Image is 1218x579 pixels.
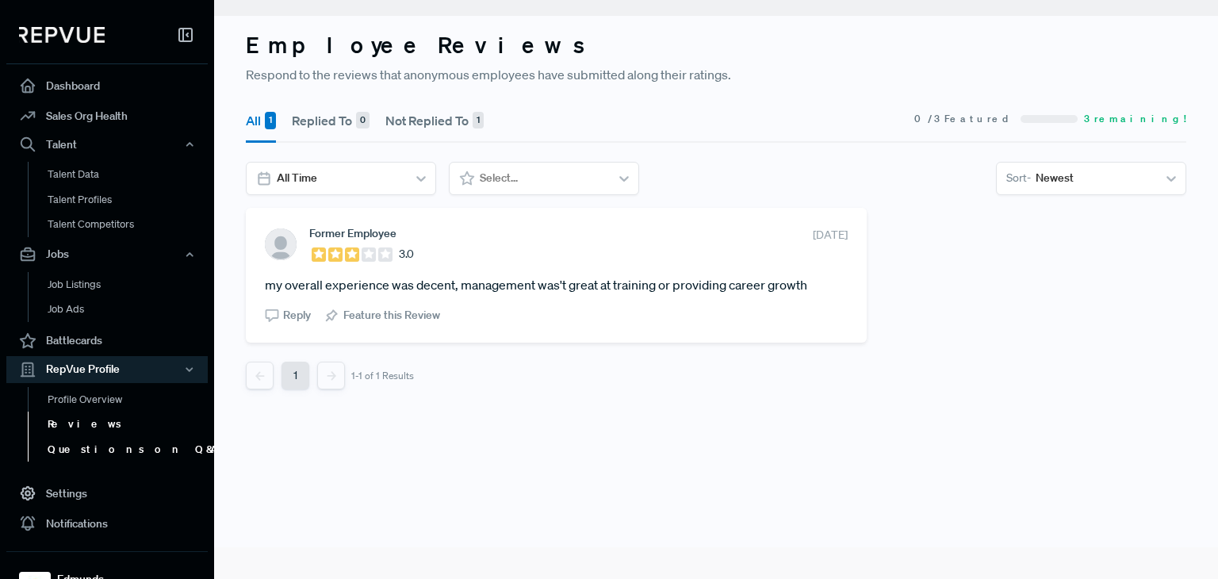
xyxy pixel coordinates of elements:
a: Profile Overview [28,387,229,412]
div: 1 [265,112,276,129]
button: Not Replied To 1 [385,98,484,143]
a: Sales Org Health [6,101,208,131]
span: Feature this Review [343,307,440,324]
a: Talent Competitors [28,212,229,237]
a: Battlecards [6,326,208,356]
a: Job Listings [28,272,229,297]
span: Former Employee [309,227,396,240]
button: All 1 [246,98,276,143]
nav: pagination [246,362,867,389]
button: RepVue Profile [6,356,208,383]
span: 0 / 3 Featured [914,112,1014,126]
a: Talent Profiles [28,187,229,213]
img: RepVue [19,27,105,43]
span: 3.0 [399,246,414,263]
a: Dashboard [6,71,208,101]
span: Sort - [1006,170,1031,186]
a: Reviews [28,412,229,437]
p: Respond to the reviews that anonymous employees have submitted along their ratings. [246,65,1186,84]
button: 1 [282,362,309,389]
h3: Employee Reviews [246,32,1186,59]
div: 1 [473,112,484,129]
span: 3 remaining! [1084,112,1186,126]
a: Settings [6,478,208,508]
a: Questions on Q&A [28,437,229,462]
a: Talent Data [28,162,229,187]
button: Next [317,362,345,389]
button: Jobs [6,241,208,268]
span: Reply [283,307,311,324]
button: Previous [246,362,274,389]
button: Talent [6,131,208,158]
div: 0 [356,112,370,129]
a: Notifications [6,508,208,539]
a: Job Ads [28,297,229,322]
span: [DATE] [813,227,848,243]
article: my overall experience was decent, management was't great at training or providing career growth [265,275,848,294]
div: 1-1 of 1 Results [351,370,414,382]
button: Replied To 0 [292,98,370,143]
